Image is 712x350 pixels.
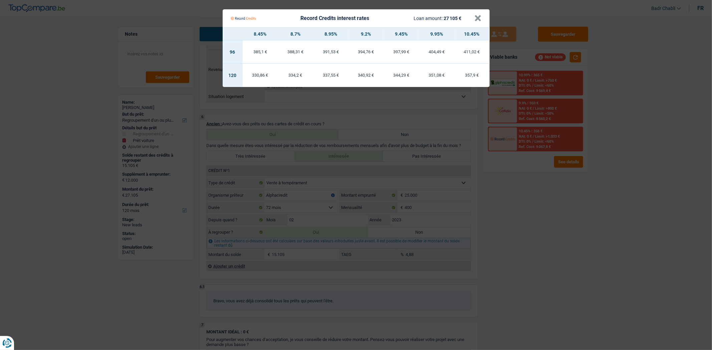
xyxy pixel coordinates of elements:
[313,73,348,77] div: 337,55 €
[384,50,419,54] div: 397,99 €
[278,50,313,54] div: 388,31 €
[384,73,419,77] div: 344,29 €
[348,28,384,40] th: 9.2%
[454,28,490,40] th: 10.45%
[313,50,348,54] div: 391,53 €
[243,50,278,54] div: 385,1 €
[300,16,369,21] div: Record Credits interest rates
[348,73,384,77] div: 340,92 €
[243,73,278,77] div: 330,86 €
[444,16,461,21] span: 27 105 €
[454,50,490,54] div: 411,02 €
[384,28,419,40] th: 9.45%
[419,28,454,40] th: 9.95%
[419,73,454,77] div: 351,08 €
[419,50,454,54] div: 404,49 €
[313,28,348,40] th: 8.95%
[475,15,482,22] button: ×
[243,28,278,40] th: 8.45%
[231,12,256,25] img: Record Credits
[223,64,243,87] td: 120
[278,28,313,40] th: 8.7%
[278,73,313,77] div: 334,2 €
[414,16,443,21] span: Loan amount:
[348,50,384,54] div: 394,76 €
[454,73,490,77] div: 357,9 €
[223,40,243,64] td: 96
